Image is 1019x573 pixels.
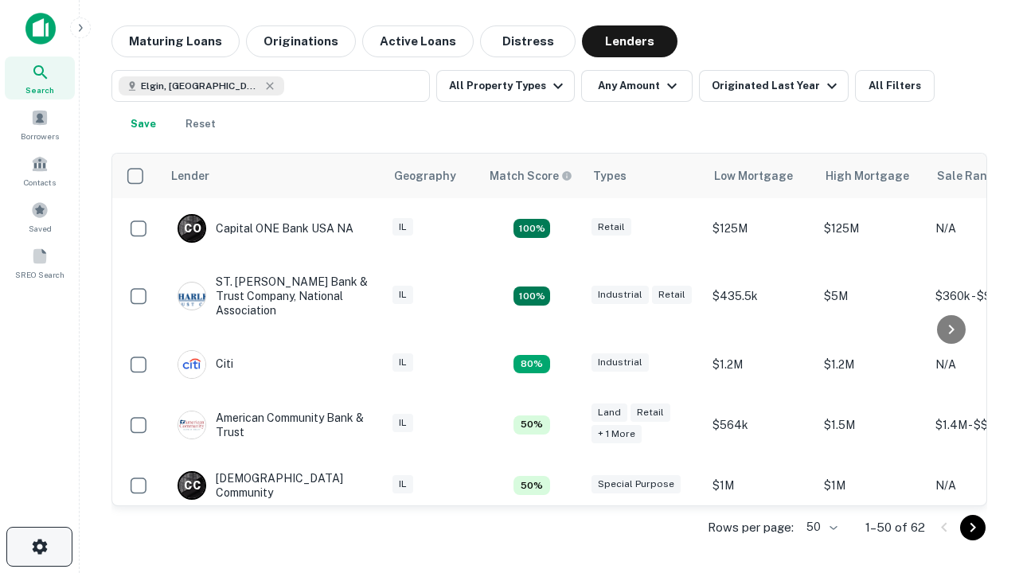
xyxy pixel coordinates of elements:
[490,167,572,185] div: Capitalize uses an advanced AI algorithm to match your search with the best lender. The match sco...
[111,25,240,57] button: Maturing Loans
[705,259,816,334] td: $435.5k
[171,166,209,185] div: Lender
[118,108,169,140] button: Save your search to get updates of matches that match your search criteria.
[178,275,369,318] div: ST. [PERSON_NAME] Bank & Trust Company, National Association
[652,286,692,304] div: Retail
[513,219,550,238] div: Matching Properties: 16, hasApolloMatch: undefined
[392,414,413,432] div: IL
[705,198,816,259] td: $125M
[480,25,576,57] button: Distress
[436,70,575,102] button: All Property Types
[591,218,631,236] div: Retail
[591,475,681,493] div: Special Purpose
[25,84,54,96] span: Search
[631,403,670,422] div: Retail
[362,25,474,57] button: Active Loans
[816,334,927,395] td: $1.2M
[178,214,353,243] div: Capital ONE Bank USA NA
[513,286,550,306] div: Matching Properties: 18, hasApolloMatch: undefined
[178,283,205,310] img: picture
[513,476,550,495] div: Matching Properties: 5, hasApolloMatch: undefined
[480,154,584,198] th: Capitalize uses an advanced AI algorithm to match your search with the best lender. The match sco...
[21,130,59,142] span: Borrowers
[800,516,840,539] div: 50
[816,455,927,516] td: $1M
[582,25,677,57] button: Lenders
[816,198,927,259] td: $125M
[591,286,649,304] div: Industrial
[392,286,413,304] div: IL
[826,166,909,185] div: High Mortgage
[5,195,75,238] a: Saved
[5,149,75,192] a: Contacts
[15,268,64,281] span: SREO Search
[178,471,369,500] div: [DEMOGRAPHIC_DATA] Community
[184,220,201,237] p: C O
[178,411,369,439] div: American Community Bank & Trust
[394,166,456,185] div: Geography
[939,446,1019,522] iframe: Chat Widget
[593,166,627,185] div: Types
[816,259,927,334] td: $5M
[960,515,986,540] button: Go to next page
[24,176,56,189] span: Contacts
[591,353,649,372] div: Industrial
[714,166,793,185] div: Low Mortgage
[705,395,816,455] td: $564k
[705,455,816,516] td: $1M
[712,76,841,95] div: Originated Last Year
[175,108,226,140] button: Reset
[5,103,75,146] a: Borrowers
[178,411,205,439] img: picture
[111,70,430,102] button: Elgin, [GEOGRAPHIC_DATA], [GEOGRAPHIC_DATA]
[865,518,925,537] p: 1–50 of 62
[705,334,816,395] td: $1.2M
[178,351,205,378] img: picture
[591,403,627,422] div: Land
[584,154,705,198] th: Types
[184,477,200,494] p: C C
[816,154,927,198] th: High Mortgage
[513,355,550,374] div: Matching Properties: 8, hasApolloMatch: undefined
[591,425,642,443] div: + 1 more
[705,154,816,198] th: Low Mortgage
[816,395,927,455] td: $1.5M
[162,154,385,198] th: Lender
[699,70,849,102] button: Originated Last Year
[385,154,480,198] th: Geography
[581,70,693,102] button: Any Amount
[392,475,413,493] div: IL
[5,241,75,284] a: SREO Search
[141,79,260,93] span: Elgin, [GEOGRAPHIC_DATA], [GEOGRAPHIC_DATA]
[708,518,794,537] p: Rows per page:
[29,222,52,235] span: Saved
[246,25,356,57] button: Originations
[178,350,233,379] div: Citi
[25,13,56,45] img: capitalize-icon.png
[392,218,413,236] div: IL
[855,70,935,102] button: All Filters
[5,57,75,99] a: Search
[490,167,569,185] h6: Match Score
[392,353,413,372] div: IL
[513,415,550,435] div: Matching Properties: 5, hasApolloMatch: undefined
